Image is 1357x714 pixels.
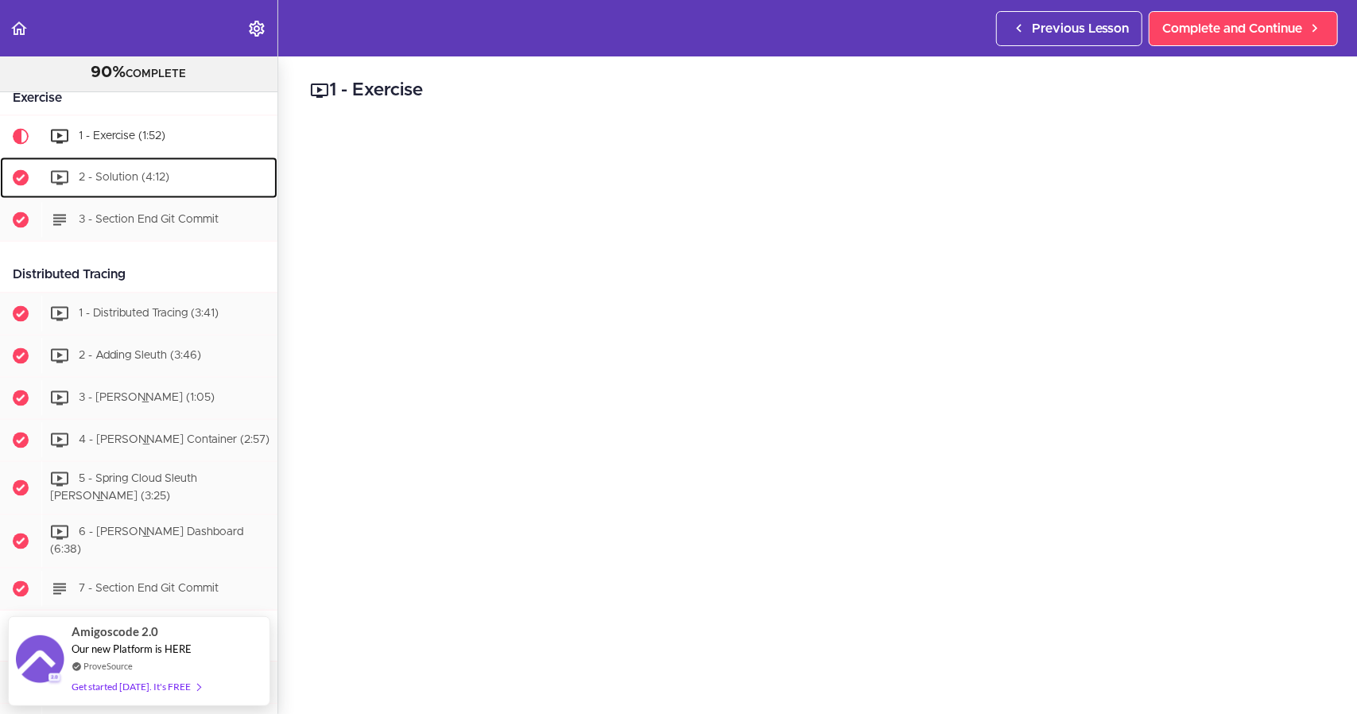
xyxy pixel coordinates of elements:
[79,131,165,142] span: 1 - Exercise (1:52)
[79,351,201,362] span: 2 - Adding Sleuth (3:46)
[310,128,1325,699] iframe: Video Player
[79,215,219,226] span: 3 - Section End Git Commit
[79,173,169,184] span: 2 - Solution (4:12)
[79,308,219,320] span: 1 - Distributed Tracing (3:41)
[72,642,192,655] span: Our new Platform is HERE
[50,526,243,556] span: 6 - [PERSON_NAME] Dashboard (6:38)
[310,77,1325,104] h2: 1 - Exercise
[247,19,266,38] svg: Settings Menu
[91,64,126,80] span: 90%
[10,19,29,38] svg: Back to course curriculum
[79,393,215,404] span: 3 - [PERSON_NAME] (1:05)
[83,659,133,673] a: ProveSource
[1032,19,1129,38] span: Previous Lesson
[1149,11,1338,46] a: Complete and Continue
[72,623,158,641] span: Amigoscode 2.0
[16,635,64,687] img: provesource social proof notification image
[1162,19,1302,38] span: Complete and Continue
[20,63,258,83] div: COMPLETE
[996,11,1142,46] a: Previous Lesson
[50,474,197,503] span: 5 - Spring Cloud Sleuth [PERSON_NAME] (3:25)
[79,435,269,446] span: 4 - [PERSON_NAME] Container (2:57)
[72,677,200,696] div: Get started [DATE]. It's FREE
[79,583,219,594] span: 7 - Section End Git Commit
